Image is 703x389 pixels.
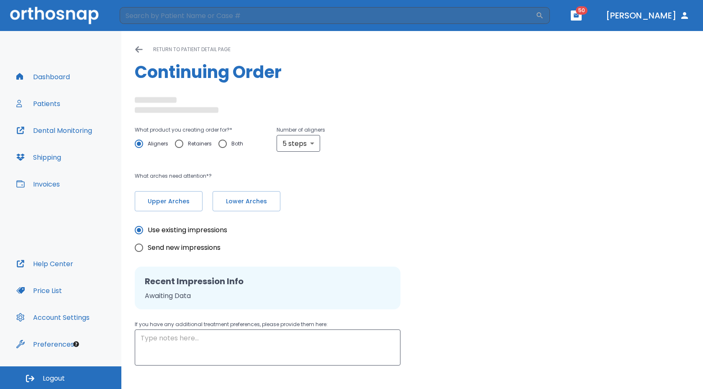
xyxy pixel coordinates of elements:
input: Search by Patient Name or Case # [120,7,536,24]
p: What product you creating order for? * [135,125,250,135]
span: Lower Arches [221,197,272,206]
p: Number of aligners [277,125,325,135]
button: Preferences [11,334,79,354]
button: Account Settings [11,307,95,327]
p: return to patient detail page [153,44,231,54]
span: Send new impressions [148,243,221,253]
p: Awaiting Data [145,291,390,301]
span: Both [231,139,243,149]
button: [PERSON_NAME] [603,8,693,23]
button: Patients [11,93,65,114]
button: Lower Arches [213,191,280,211]
button: Upper Arches [135,191,203,211]
span: Upper Arches [144,197,194,206]
span: Aligners [148,139,168,149]
span: Use existing impressions [148,225,227,235]
button: Help Center [11,254,78,274]
p: What arches need attention*? [135,171,459,181]
h2: Recent Impression Info [145,275,390,288]
h1: Continuing Order [135,60,690,85]
button: Dental Monitoring [11,120,97,140]
button: Shipping [11,147,66,167]
span: 50 [576,6,588,15]
p: If you have any additional treatment preferences, please provide them here: [135,319,400,329]
button: Dashboard [11,67,75,87]
button: Invoices [11,174,65,194]
img: Orthosnap [10,7,99,24]
div: 5 steps [277,135,320,152]
span: Retainers [188,139,212,149]
span: Logout [43,374,65,383]
button: Price List [11,280,67,301]
div: Tooltip anchor [72,340,80,348]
